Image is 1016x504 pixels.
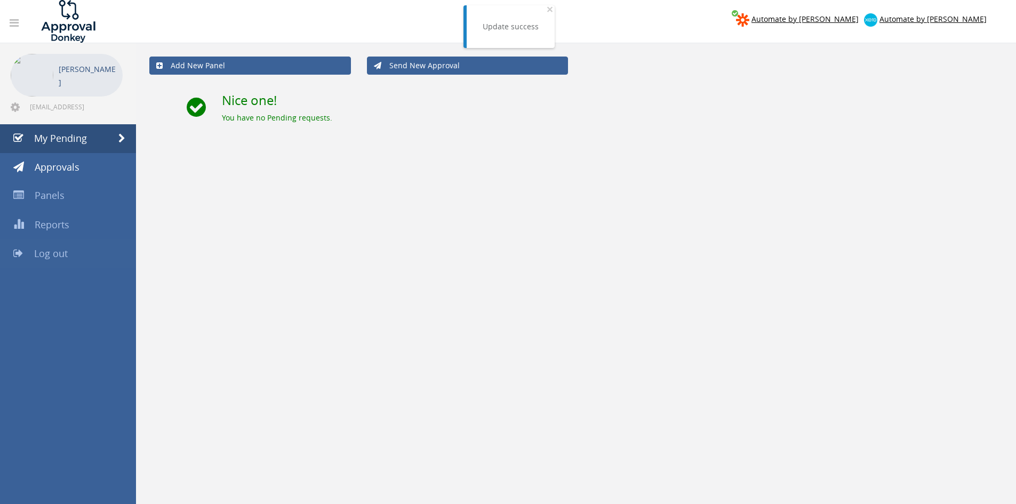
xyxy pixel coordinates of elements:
img: zapier-logomark.png [736,13,749,27]
span: Approvals [35,161,79,173]
span: Log out [34,247,68,260]
span: Reports [35,218,69,231]
a: Add New Panel [149,57,351,75]
span: Automate by [PERSON_NAME] [751,14,859,24]
span: Panels [35,189,65,202]
span: My Pending [34,132,87,145]
span: × [547,2,553,17]
div: You have no Pending requests. [222,113,1003,123]
div: Update success [483,21,539,32]
span: Automate by [PERSON_NAME] [879,14,987,24]
p: [PERSON_NAME] [59,62,117,89]
h2: Nice one! [222,93,1003,107]
a: Send New Approval [367,57,569,75]
span: [EMAIL_ADDRESS][DOMAIN_NAME] [30,102,121,111]
img: xero-logo.png [864,13,877,27]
